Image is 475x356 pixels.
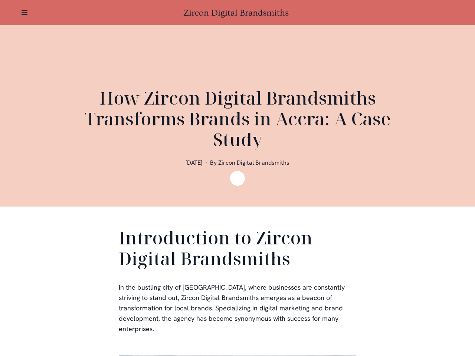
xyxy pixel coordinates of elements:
a: Zircon Digital Brandsmiths [183,8,292,18]
span: [DATE] [186,159,202,167]
span: By Zircon Digital Brandsmiths [210,159,289,167]
h1: How Zircon Digital Brandsmiths Transforms Brands in Accra: A Case Study [59,88,416,150]
p: In the bustling city of [GEOGRAPHIC_DATA], where businesses are constantly striving to stand out,... [119,282,356,334]
h2: Introduction to Zircon Digital Brandsmiths [119,227,356,272]
img: Zircon Digital Brandsmiths [230,171,245,186]
span: · [205,159,207,167]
